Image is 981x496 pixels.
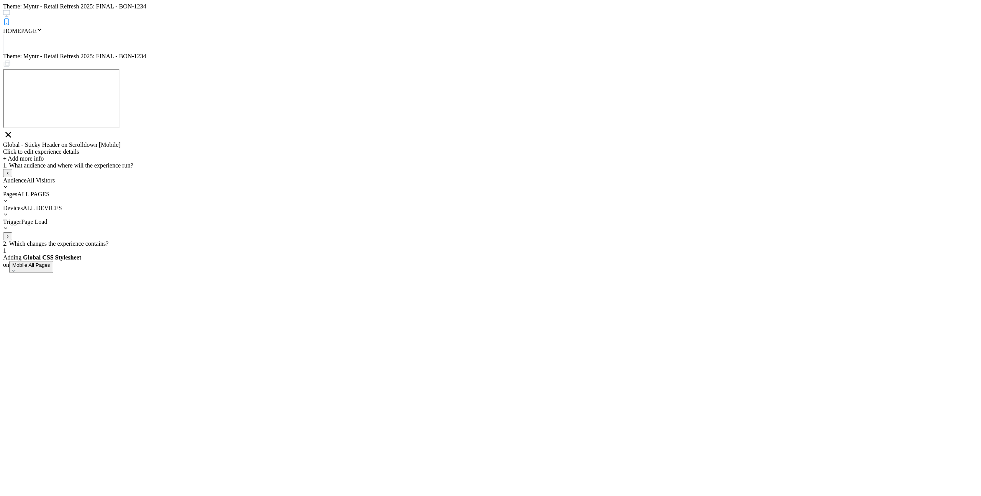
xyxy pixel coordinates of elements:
span: Audience [3,177,26,184]
img: down arrow [12,270,15,272]
div: Click to edit experience details [3,148,978,155]
span: Theme: Myntr - Retail Refresh 2025: FINAL - BON-1234 [3,3,146,10]
span: Devices [3,205,23,211]
span: Trigger [3,218,21,225]
b: Global CSS Stylesheet [23,254,81,261]
span: Theme: Myntr - Retail Refresh 2025: FINAL - BON-1234 [3,53,146,59]
span: ALL DEVICES [23,205,62,211]
span: Pages [3,191,17,197]
span: on [3,261,9,268]
span: + Add more info [3,155,44,162]
span: Global - Sticky Header on Scrolldown [Mobile] [3,141,121,148]
span: All Visitors [26,177,55,184]
button: Mobile All Pagesdown arrow [9,261,53,273]
span: Adding [3,254,978,273]
span: Page Load [21,218,47,225]
span: 2. Which changes the experience contains? [3,240,108,247]
span: ALL PAGES [17,191,49,197]
span: HOMEPAGE [3,28,36,34]
span: 1. What audience and where will the experience run? [3,162,133,169]
div: 1 [3,247,978,254]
